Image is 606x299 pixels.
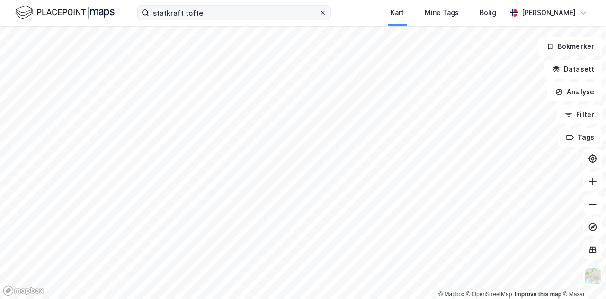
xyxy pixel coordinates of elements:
[522,7,576,18] div: [PERSON_NAME]
[480,7,496,18] div: Bolig
[466,291,512,298] a: OpenStreetMap
[538,37,602,56] button: Bokmerker
[515,291,561,298] a: Improve this map
[547,82,602,101] button: Analyse
[15,4,115,21] img: logo.f888ab2527a4732fd821a326f86c7f29.svg
[557,105,602,124] button: Filter
[438,291,464,298] a: Mapbox
[425,7,459,18] div: Mine Tags
[391,7,404,18] div: Kart
[544,60,602,79] button: Datasett
[559,254,606,299] iframe: Chat Widget
[149,6,319,20] input: Søk på adresse, matrikkel, gårdeiere, leietakere eller personer
[3,285,45,296] a: Mapbox homepage
[558,128,602,147] button: Tags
